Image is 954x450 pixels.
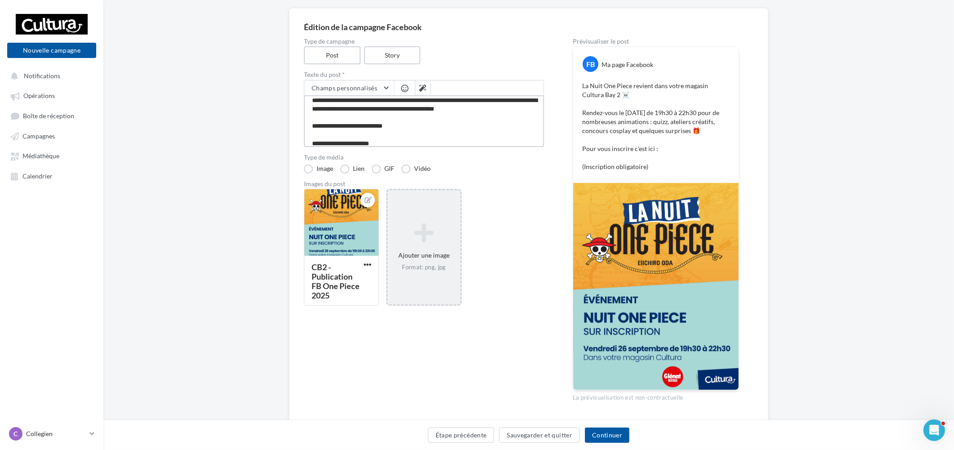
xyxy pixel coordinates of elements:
[5,168,98,184] a: Calendrier
[22,172,53,180] span: Calendrier
[340,165,365,174] label: Lien
[5,67,94,84] button: Notifications
[304,71,544,78] label: Texte du post *
[585,428,629,443] button: Continuer
[304,165,333,174] label: Image
[923,419,945,441] iframe: Intercom live chat
[5,107,98,124] a: Boîte de réception
[401,165,431,174] label: Vidéo
[312,84,377,92] span: Champs personnalisés
[372,165,394,174] label: GIF
[23,112,74,120] span: Boîte de réception
[312,262,360,300] div: CB2 - Publication FB One Piece 2025
[602,60,653,69] div: Ma page Facebook
[304,154,544,160] label: Type de média
[573,390,739,402] div: La prévisualisation est non-contractuelle
[14,429,18,438] span: C
[304,46,361,64] label: Post
[7,425,96,442] a: C Collegien
[304,80,394,96] button: Champs personnalisés
[573,38,739,45] div: Prévisualiser le post
[26,429,86,438] p: Collegien
[23,92,55,100] span: Opérations
[24,72,60,80] span: Notifications
[22,152,59,160] span: Médiathèque
[7,43,96,58] button: Nouvelle campagne
[22,132,55,140] span: Campagnes
[499,428,580,443] button: Sauvegarder et quitter
[5,128,98,144] a: Campagnes
[304,38,544,45] label: Type de campagne
[304,23,753,31] div: Édition de la campagne Facebook
[583,56,598,72] div: FB
[5,87,98,103] a: Opérations
[364,46,421,64] label: Story
[582,81,730,171] p: La Nuit One Piece revient dans votre magasin Cultura Bay 2 ☠️ Rendez-vous le [DATE] de 19h30 à 22...
[304,181,544,187] div: Images du post
[5,147,98,164] a: Médiathèque
[428,428,495,443] button: Étape précédente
